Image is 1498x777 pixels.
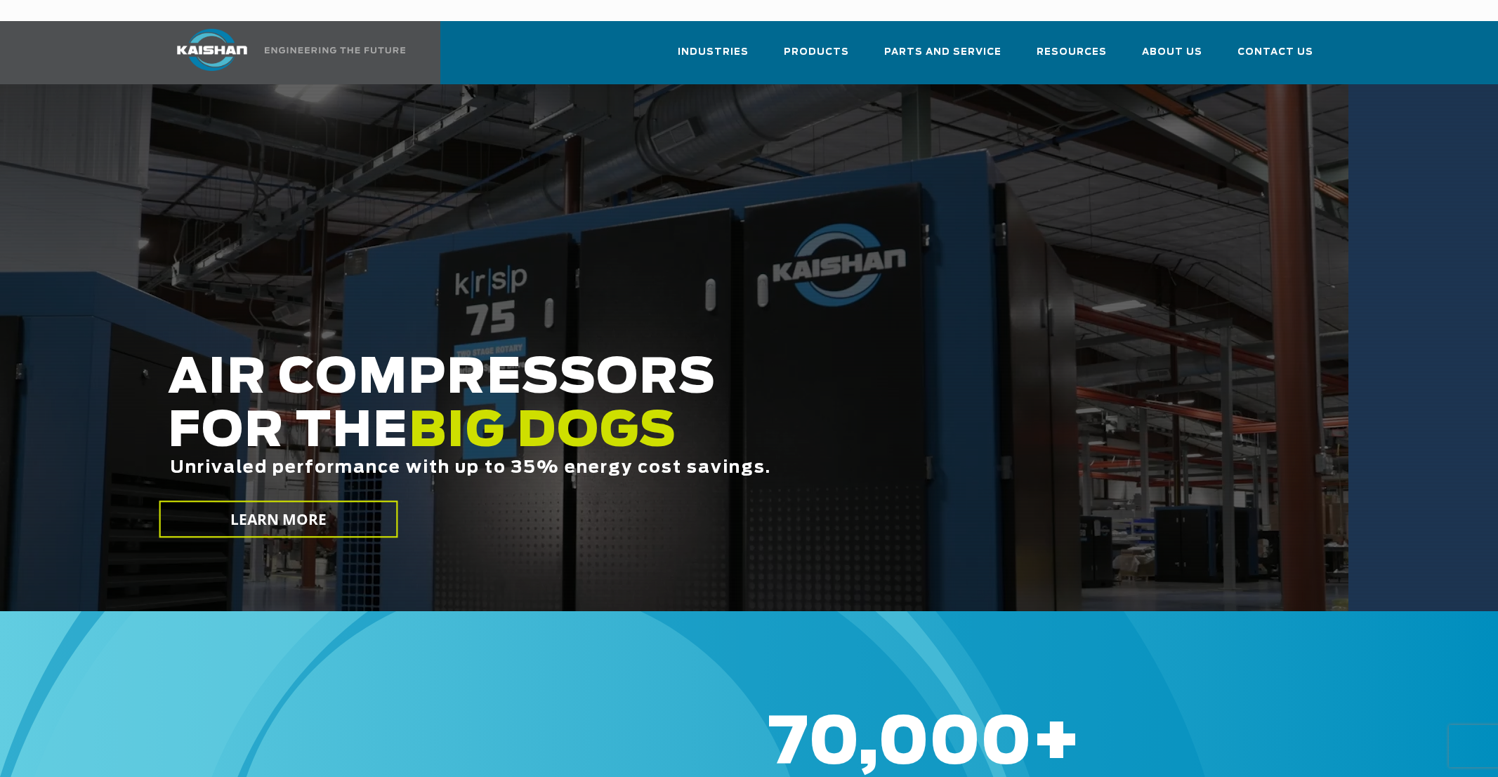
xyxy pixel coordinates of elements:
[768,734,1438,753] h6: +
[159,21,408,84] a: Kaishan USA
[1142,44,1202,60] span: About Us
[884,44,1001,60] span: Parts and Service
[784,44,849,60] span: Products
[784,34,849,81] a: Products
[1237,44,1313,60] span: Contact Us
[1142,34,1202,81] a: About Us
[884,34,1001,81] a: Parts and Service
[265,47,405,53] img: Engineering the future
[159,501,398,538] a: LEARN MORE
[678,34,749,81] a: Industries
[768,712,1032,776] span: 70,000
[678,44,749,60] span: Industries
[170,459,771,476] span: Unrivaled performance with up to 35% energy cost savings.
[1037,44,1107,60] span: Resources
[230,509,327,530] span: LEARN MORE
[168,352,1134,521] h2: AIR COMPRESSORS FOR THE
[1237,34,1313,81] a: Contact Us
[409,408,677,456] span: BIG DOGS
[1037,34,1107,81] a: Resources
[159,29,265,71] img: kaishan logo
